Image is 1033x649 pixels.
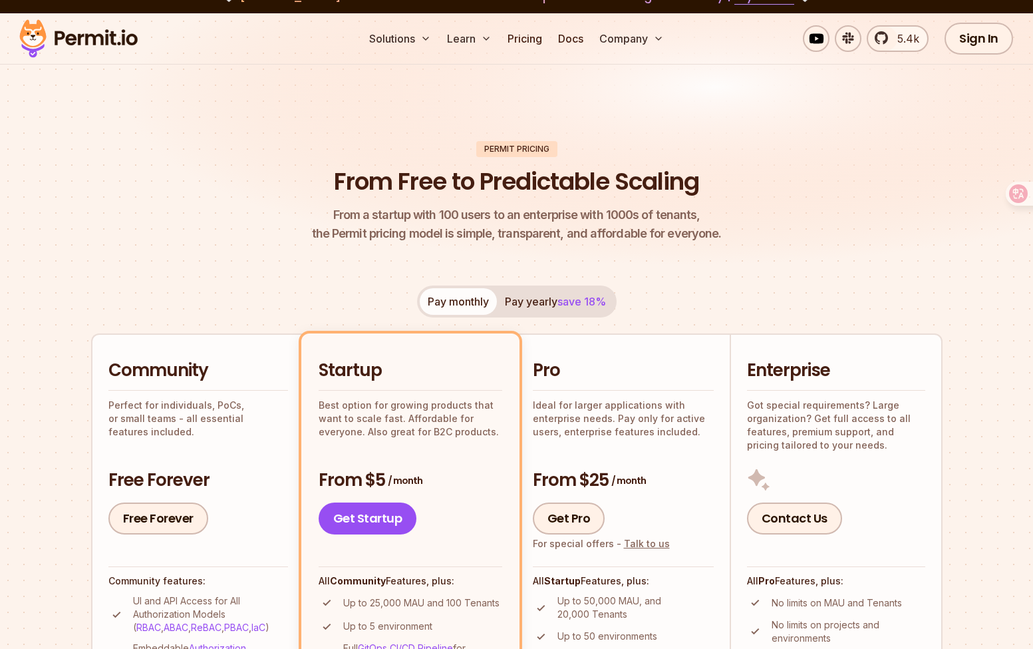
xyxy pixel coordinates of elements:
span: / month [388,474,422,487]
button: Pay yearlysave 18% [497,288,614,315]
span: From a startup with 100 users to an enterprise with 1000s of tenants, [312,206,722,224]
a: Talk to us [624,538,670,549]
button: Company [594,25,669,52]
p: the Permit pricing model is simple, transparent, and affordable for everyone. [312,206,722,243]
h2: Enterprise [747,359,925,383]
strong: Community [330,575,386,586]
p: UI and API Access for All Authorization Models ( , , , , ) [133,594,288,634]
button: Learn [442,25,497,52]
h2: Community [108,359,288,383]
h2: Pro [533,359,714,383]
div: Permit Pricing [476,141,557,157]
a: ReBAC [191,622,221,633]
p: Perfect for individuals, PoCs, or small teams - all essential features included. [108,399,288,439]
a: Get Pro [533,503,605,535]
p: No limits on projects and environments [772,618,925,645]
h3: From $25 [533,469,714,493]
a: Pricing [502,25,547,52]
span: 5.4k [889,31,919,47]
a: Contact Us [747,503,842,535]
p: Up to 5 environment [343,620,432,633]
p: Best option for growing products that want to scale fast. Affordable for everyone. Also great for... [319,399,502,439]
h3: From $5 [319,469,502,493]
p: Ideal for larger applications with enterprise needs. Pay only for active users, enterprise featur... [533,399,714,439]
p: Up to 50 environments [557,630,657,643]
a: IaC [251,622,265,633]
h4: All Features, plus: [533,574,714,588]
a: Docs [553,25,589,52]
a: Sign In [945,23,1013,55]
strong: Pro [758,575,775,586]
p: Up to 25,000 MAU and 100 Tenants [343,596,500,610]
strong: Startup [544,575,581,586]
a: ABAC [164,622,188,633]
h3: Free Forever [108,469,288,493]
h4: All Features, plus: [319,574,502,588]
img: Permit logo [13,16,144,61]
h4: Community features: [108,574,288,588]
span: / month [611,474,646,487]
h2: Startup [319,359,502,383]
a: RBAC [136,622,161,633]
p: No limits on MAU and Tenants [772,596,902,610]
h1: From Free to Predictable Scaling [334,165,699,198]
a: Free Forever [108,503,208,535]
button: Solutions [364,25,436,52]
a: Get Startup [319,503,417,535]
a: PBAC [224,622,249,633]
p: Got special requirements? Large organization? Get full access to all features, premium support, a... [747,399,925,452]
p: Up to 50,000 MAU, and 20,000 Tenants [557,594,714,621]
span: save 18% [557,295,606,308]
div: For special offers - [533,537,670,550]
h4: All Features, plus: [747,574,925,588]
a: 5.4k [867,25,929,52]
